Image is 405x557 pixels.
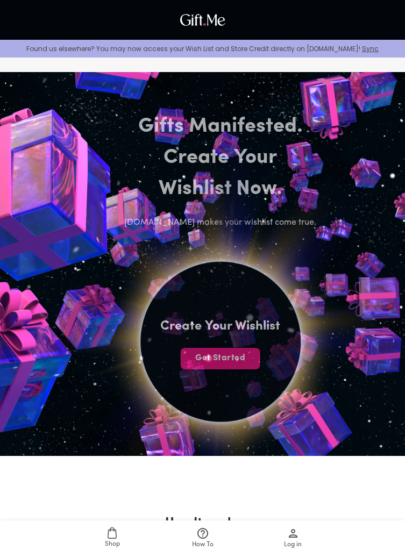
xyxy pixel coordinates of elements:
[165,515,240,532] h2: How It works
[362,44,379,53] a: Sync
[181,348,260,369] button: Get Started
[284,540,302,550] span: Log in
[177,11,228,28] img: GiftMe Logo
[67,520,158,557] a: Shop
[158,520,248,557] a: How To
[9,44,396,53] p: Found us elsewhere? You may now access your Wish List and Store Credit directly on [DOMAIN_NAME]!
[181,352,260,364] span: Get Started
[109,111,332,142] h2: Gifts Manifested.
[160,318,280,335] h4: Create Your Wishlist
[192,540,214,550] span: How To
[248,520,338,557] a: Log in
[105,539,120,549] span: Shop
